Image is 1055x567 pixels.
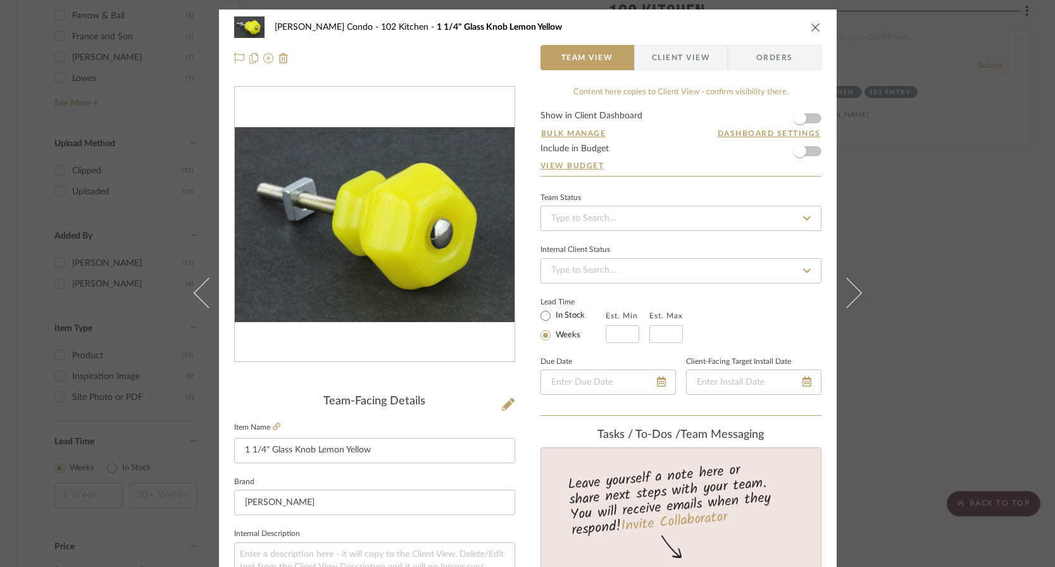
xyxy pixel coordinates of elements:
[275,23,381,32] span: [PERSON_NAME] Condo
[742,45,807,70] span: Orders
[234,479,254,485] label: Brand
[686,370,821,395] input: Enter Install Date
[381,23,437,32] span: 102 Kitchen
[234,490,515,515] input: Enter Brand
[540,161,821,171] a: View Budget
[540,86,821,99] div: Content here copies to Client View - confirm visibility there.
[606,311,638,320] label: Est. Min
[278,53,289,63] img: Remove from project
[540,359,572,365] label: Due Date
[540,128,607,139] button: Bulk Manage
[540,206,821,231] input: Type to Search…
[553,310,585,321] label: In Stock
[561,45,613,70] span: Team View
[234,438,515,463] input: Enter Item Name
[540,370,676,395] input: Enter Due Date
[597,429,680,440] span: Tasks / To-Dos /
[540,247,610,253] div: Internal Client Status
[234,395,515,409] div: Team-Facing Details
[234,531,300,537] label: Internal Description
[553,330,580,341] label: Weeks
[235,127,515,321] div: 0
[540,428,821,442] div: team Messaging
[539,456,823,541] div: Leave yourself a note here or share next steps with your team. You will receive emails when they ...
[810,22,821,33] button: close
[686,359,791,365] label: Client-Facing Target Install Date
[717,128,821,139] button: Dashboard Settings
[620,506,728,538] a: Invite Collaborator
[235,127,515,321] img: c3922b21-a883-481b-bf14-0aefb1001b84_436x436.jpg
[437,23,562,32] span: 1 1/4" Glass Knob Lemon Yellow
[540,195,581,201] div: Team Status
[652,45,710,70] span: Client View
[540,296,606,308] label: Lead Time
[540,308,606,343] mat-radio-group: Select item type
[540,258,821,283] input: Type to Search…
[649,311,683,320] label: Est. Max
[234,15,265,40] img: c3922b21-a883-481b-bf14-0aefb1001b84_48x40.jpg
[234,422,280,433] label: Item Name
